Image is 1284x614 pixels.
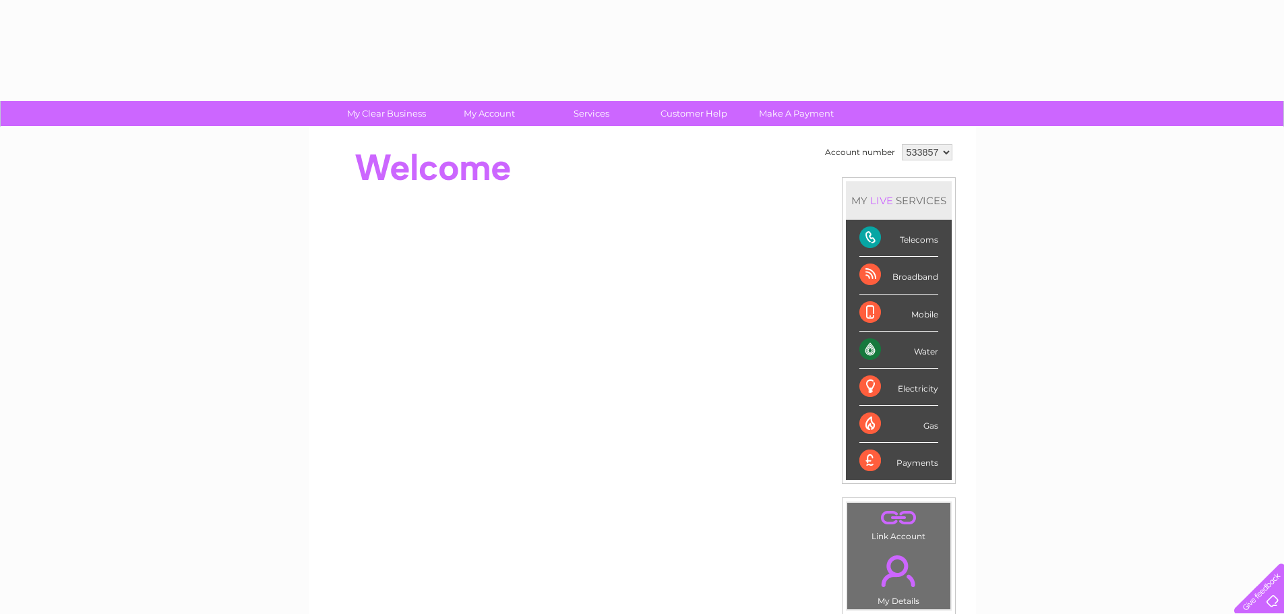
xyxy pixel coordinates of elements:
[859,332,938,369] div: Water
[822,141,898,164] td: Account number
[433,101,545,126] a: My Account
[867,194,896,207] div: LIVE
[846,181,952,220] div: MY SERVICES
[851,547,947,594] a: .
[851,506,947,530] a: .
[859,369,938,406] div: Electricity
[859,443,938,479] div: Payments
[847,502,951,545] td: Link Account
[859,406,938,443] div: Gas
[536,101,647,126] a: Services
[859,220,938,257] div: Telecoms
[859,257,938,294] div: Broadband
[847,544,951,610] td: My Details
[331,101,442,126] a: My Clear Business
[741,101,852,126] a: Make A Payment
[638,101,750,126] a: Customer Help
[859,295,938,332] div: Mobile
